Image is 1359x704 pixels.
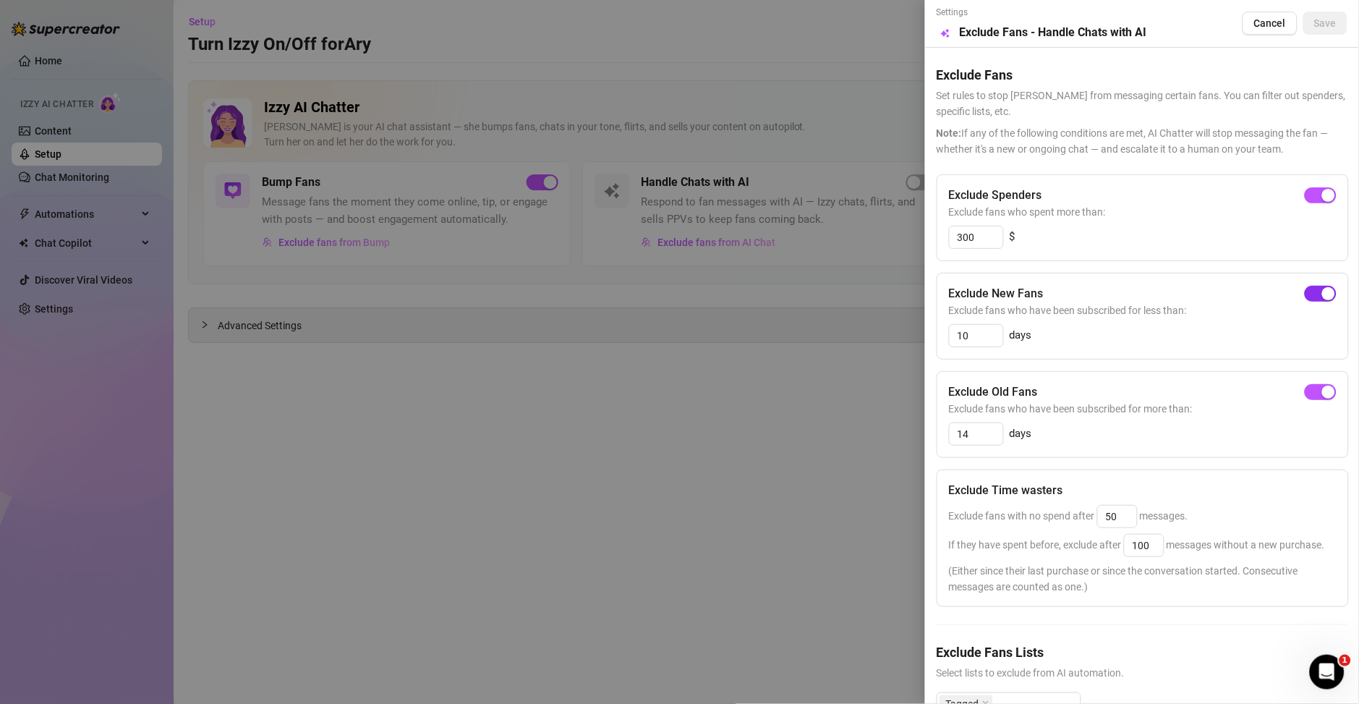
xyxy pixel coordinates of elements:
[1010,327,1032,344] span: days
[937,125,1347,157] span: If any of the following conditions are met, AI Chatter will stop messaging the fan — whether it's...
[949,383,1038,401] h5: Exclude Old Fans
[937,6,1147,20] span: Settings
[949,563,1337,595] span: (Either since their last purchase or since the conversation started. Consecutive messages are cou...
[949,539,1325,551] span: If they have spent before, exclude after messages without a new purchase.
[949,482,1063,499] h5: Exclude Time wasters
[960,24,1147,41] h5: Exclude Fans - Handle Chats with AI
[1310,655,1345,690] iframe: Intercom live chat
[949,401,1337,417] span: Exclude fans who have been subscribed for more than:
[937,665,1347,681] span: Select lists to exclude from AI automation.
[1254,17,1286,29] span: Cancel
[1339,655,1351,666] span: 1
[949,302,1337,318] span: Exclude fans who have been subscribed for less than:
[949,510,1188,522] span: Exclude fans with no spend after messages.
[937,127,962,139] span: Note:
[1243,12,1298,35] button: Cancel
[949,285,1044,302] h5: Exclude New Fans
[1010,229,1015,246] span: $
[937,642,1347,662] h5: Exclude Fans Lists
[937,65,1347,85] h5: Exclude Fans
[1010,425,1032,443] span: days
[1303,12,1347,35] button: Save
[949,204,1337,220] span: Exclude fans who spent more than:
[937,88,1347,119] span: Set rules to stop [PERSON_NAME] from messaging certain fans. You can filter out spenders, specifi...
[949,187,1042,204] h5: Exclude Spenders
